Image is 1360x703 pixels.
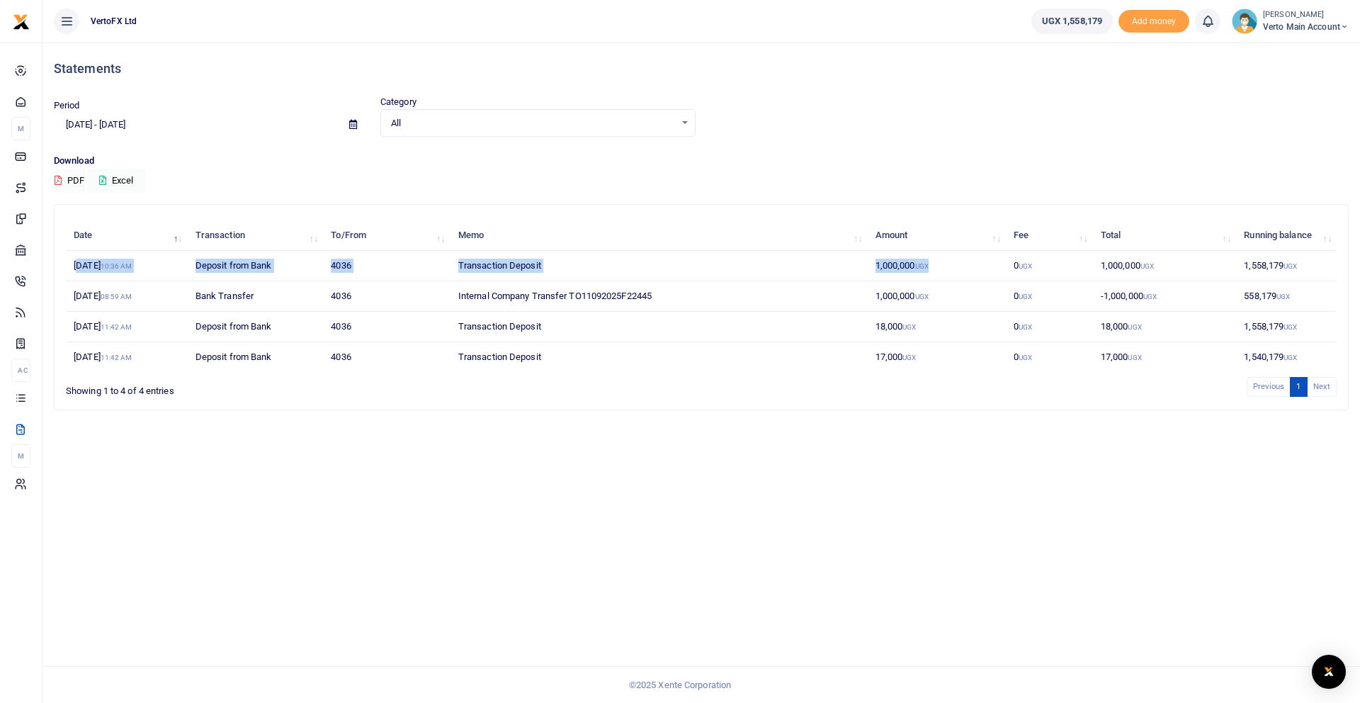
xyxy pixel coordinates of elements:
small: UGX [1283,354,1297,361]
a: Add money [1118,15,1189,26]
td: 18,000 [868,312,1007,342]
td: 1,558,179 [1236,312,1337,342]
small: 10:36 AM [101,262,132,270]
td: 17,000 [868,342,1007,372]
a: 1 [1290,377,1307,396]
small: 08:59 AM [101,293,132,300]
small: UGX [902,354,916,361]
span: Add money [1118,10,1189,33]
td: Deposit from Bank [188,312,324,342]
small: UGX [1143,293,1157,300]
th: Transaction: activate to sort column ascending [188,220,324,251]
td: [DATE] [66,312,188,342]
td: -1,000,000 [1093,281,1236,312]
small: UGX [1128,323,1141,331]
img: logo-small [13,13,30,30]
small: UGX [1140,262,1154,270]
div: Showing 1 to 4 of 4 entries [66,376,590,398]
small: UGX [1283,262,1297,270]
td: 0 [1006,251,1093,281]
th: Running balance: activate to sort column ascending [1236,220,1337,251]
li: M [11,117,30,140]
a: profile-user [PERSON_NAME] Verto Main Account [1232,9,1349,34]
td: 17,000 [1093,342,1236,372]
td: 4036 [323,312,450,342]
td: Transaction Deposit [450,312,868,342]
span: UGX 1,558,179 [1042,14,1102,28]
th: Fee: activate to sort column ascending [1006,220,1093,251]
div: Open Intercom Messenger [1312,655,1346,689]
li: Toup your wallet [1118,10,1189,33]
small: UGX [1019,293,1032,300]
li: Ac [11,359,30,382]
th: Date: activate to sort column descending [66,220,188,251]
td: 1,000,000 [868,281,1007,312]
small: UGX [915,293,929,300]
td: 0 [1006,342,1093,372]
td: Deposit from Bank [188,251,324,281]
td: 4036 [323,251,450,281]
li: Wallet ballance [1026,9,1118,34]
h4: Statements [54,61,1349,77]
th: To/From: activate to sort column ascending [323,220,450,251]
td: Internal Company Transfer TO11092025F22445 [450,281,868,312]
button: PDF [54,169,85,193]
td: 18,000 [1093,312,1236,342]
small: UGX [1276,293,1290,300]
small: [PERSON_NAME] [1263,9,1349,21]
img: profile-user [1232,9,1257,34]
span: VertoFX Ltd [85,15,142,28]
td: Deposit from Bank [188,342,324,372]
small: UGX [902,323,916,331]
span: All [391,116,675,130]
small: 11:42 AM [101,323,132,331]
small: UGX [915,262,929,270]
label: Period [54,99,80,113]
th: Total: activate to sort column ascending [1093,220,1236,251]
td: 1,000,000 [1093,251,1236,281]
td: [DATE] [66,281,188,312]
td: 558,179 [1236,281,1337,312]
p: Download [54,154,1349,169]
td: Transaction Deposit [450,251,868,281]
td: 1,558,179 [1236,251,1337,281]
td: 1,000,000 [868,251,1007,281]
td: [DATE] [66,251,188,281]
a: logo-small logo-large logo-large [13,16,30,26]
button: Excel [87,169,145,193]
label: Category [380,95,416,109]
a: UGX 1,558,179 [1031,9,1113,34]
td: [DATE] [66,342,188,372]
td: 0 [1006,312,1093,342]
small: 11:42 AM [101,354,132,361]
th: Memo: activate to sort column ascending [450,220,868,251]
td: Transaction Deposit [450,342,868,372]
td: Bank Transfer [188,281,324,312]
small: UGX [1019,354,1032,361]
small: UGX [1019,323,1032,331]
td: 0 [1006,281,1093,312]
li: M [11,444,30,468]
td: 4036 [323,281,450,312]
th: Amount: activate to sort column ascending [868,220,1007,251]
span: Verto Main Account [1263,21,1349,33]
small: UGX [1019,262,1032,270]
td: 4036 [323,342,450,372]
small: UGX [1283,323,1297,331]
td: 1,540,179 [1236,342,1337,372]
small: UGX [1128,354,1141,361]
input: select period [54,113,338,137]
